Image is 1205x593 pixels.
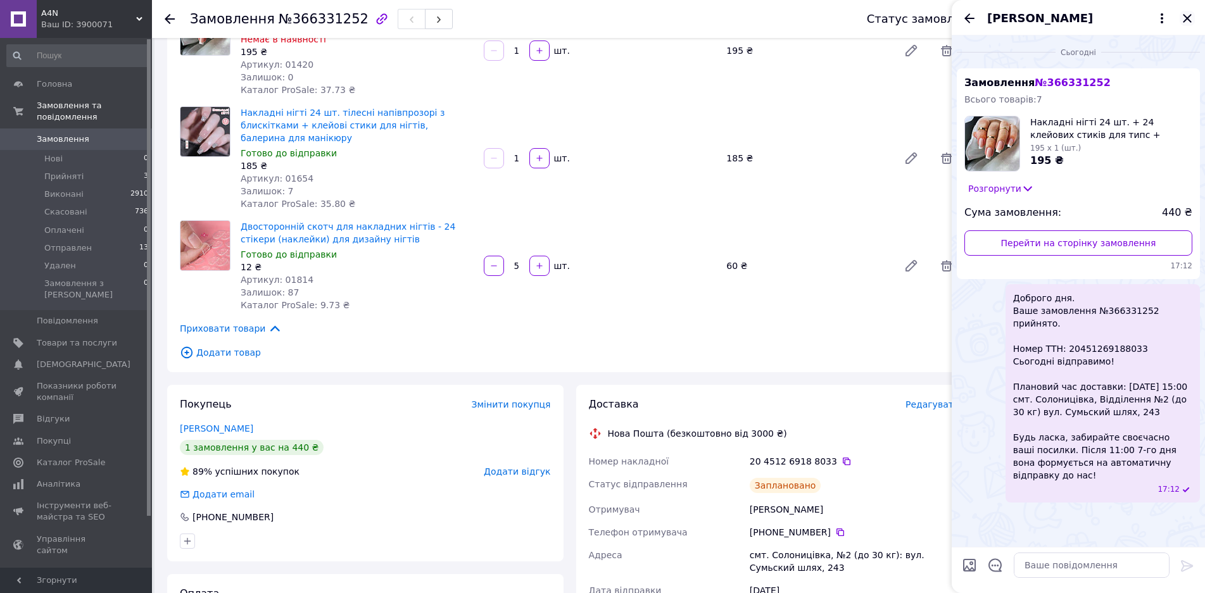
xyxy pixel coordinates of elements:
[241,159,474,172] div: 185 ₴
[747,498,962,521] div: [PERSON_NAME]
[135,206,148,218] span: 736
[905,399,959,409] span: Редагувати
[241,72,294,82] span: Залишок: 0
[241,186,294,196] span: Залишок: 7
[139,242,148,254] span: 13
[964,77,1111,89] span: Замовлення
[1162,206,1192,220] span: 440 ₴
[589,550,622,560] span: Адреса
[144,171,148,182] span: 3
[241,199,355,209] span: Каталог ProSale: 35.80 ₴
[37,413,70,425] span: Відгуки
[987,557,1004,573] button: Відкрити шаблони відповідей
[241,59,313,70] span: Артикул: 01420
[44,153,63,165] span: Нові
[41,8,136,19] span: A4N
[241,46,474,58] div: 195 ₴
[241,287,299,297] span: Залишок: 87
[605,427,790,440] div: Нова Пошта (безкоштовно від 3000 ₴)
[37,435,71,447] span: Покупці
[44,225,84,236] span: Оплачені
[241,222,455,244] a: Двосторонній скотч для накладних нігтів - 24 стікери (наклейки) для дизайну нігтів
[241,108,445,143] a: Накладні нігті 24 шт. тілесні напівпрозорі з блискітками + клейові стики для нігтів, балерина для...
[241,148,337,158] span: Готово до відправки
[44,278,144,301] span: Замовлення з [PERSON_NAME]
[241,34,326,44] span: Немає в наявності
[1030,144,1081,153] span: 195 x 1 (шт.)
[750,478,821,493] div: Заплановано
[180,107,230,156] img: Накладні нігті 24 шт. тілесні напівпрозорі з блискітками + клейові стики для нігтів, балерина для...
[180,398,232,410] span: Покупець
[589,398,639,410] span: Доставка
[241,275,313,285] span: Артикул: 01814
[1180,11,1195,26] button: Закрити
[589,456,669,466] span: Номер накладної
[241,173,313,184] span: Артикул: 01654
[1158,484,1180,495] span: 17:12 12.10.2025
[1035,77,1110,89] span: № 366331252
[191,488,256,501] div: Додати email
[37,337,117,349] span: Товари та послуги
[964,94,1042,104] span: Всього товарів: 7
[44,206,87,218] span: Скасовані
[1013,292,1192,482] span: Доброго дня. Ваше замовлення №366331252 прийнято. Номер ТТН: 20451269188033 Сьогодні відправимо! ...
[44,189,84,200] span: Виконані
[750,526,959,539] div: [PHONE_NUMBER]
[144,260,148,272] span: 0
[6,44,149,67] input: Пошук
[551,44,571,57] div: шт.
[750,455,959,468] div: 20 4512 6918 8033
[180,440,324,455] div: 1 замовлення у вас на 440 ₴
[44,242,92,254] span: Отправлен
[180,423,253,434] a: [PERSON_NAME]
[180,346,959,359] span: Додати товар
[962,11,977,26] button: Назад
[1056,47,1101,58] span: Сьогодні
[589,527,688,537] span: Телефон отримувача
[484,466,550,477] span: Додати відгук
[957,46,1200,58] div: 12.10.2025
[37,500,117,523] span: Інструменти веб-майстра та SEO
[241,85,355,95] span: Каталог ProSale: 37.73 ₴
[899,38,924,63] a: Редагувати
[279,11,369,27] span: №366331252
[44,171,84,182] span: Прийняті
[964,261,1192,272] span: 17:12 12.10.2025
[721,257,893,275] div: 60 ₴
[241,249,337,259] span: Готово до відправки
[934,38,959,63] span: Видалити
[144,153,148,165] span: 0
[721,149,893,167] div: 185 ₴
[964,206,1061,220] span: Сума замовлення:
[589,504,640,515] span: Отримувач
[241,261,474,273] div: 12 ₴
[179,488,256,501] div: Додати email
[551,259,571,272] div: шт.
[964,230,1192,256] a: Перейти на сторінку замовлення
[472,399,551,409] span: Змінити покупця
[130,189,148,200] span: 2910
[241,300,350,310] span: Каталог ProSale: 9.73 ₴
[1030,154,1064,166] span: 195 ₴
[589,479,688,489] span: Статус відправлення
[987,10,1093,27] span: [PERSON_NAME]
[190,11,275,27] span: Замовлення
[144,278,148,301] span: 0
[747,544,962,579] div: смт. Солоницівка, №2 (до 30 кг): вул. Сумьский шлях, 243
[41,19,152,30] div: Ваш ID: 3900071
[37,100,152,123] span: Замовлення та повідомлення
[180,465,300,478] div: успішних покупок
[180,221,230,270] img: Двосторонній скотч для накладних нігтів - 24 стікери (наклейки) для дизайну нігтів
[867,13,983,25] div: Статус замовлення
[37,566,117,589] span: Гаманець компанії
[965,116,1019,171] img: 5409051565_w100_h100_nakladnye-nogti-24.jpg
[37,534,117,556] span: Управління сайтом
[37,315,98,327] span: Повідомлення
[551,152,571,165] div: шт.
[37,380,117,403] span: Показники роботи компанії
[37,134,89,145] span: Замовлення
[37,359,130,370] span: [DEMOGRAPHIC_DATA]
[44,260,76,272] span: Удален
[37,478,80,490] span: Аналітика
[899,253,924,278] a: Редагувати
